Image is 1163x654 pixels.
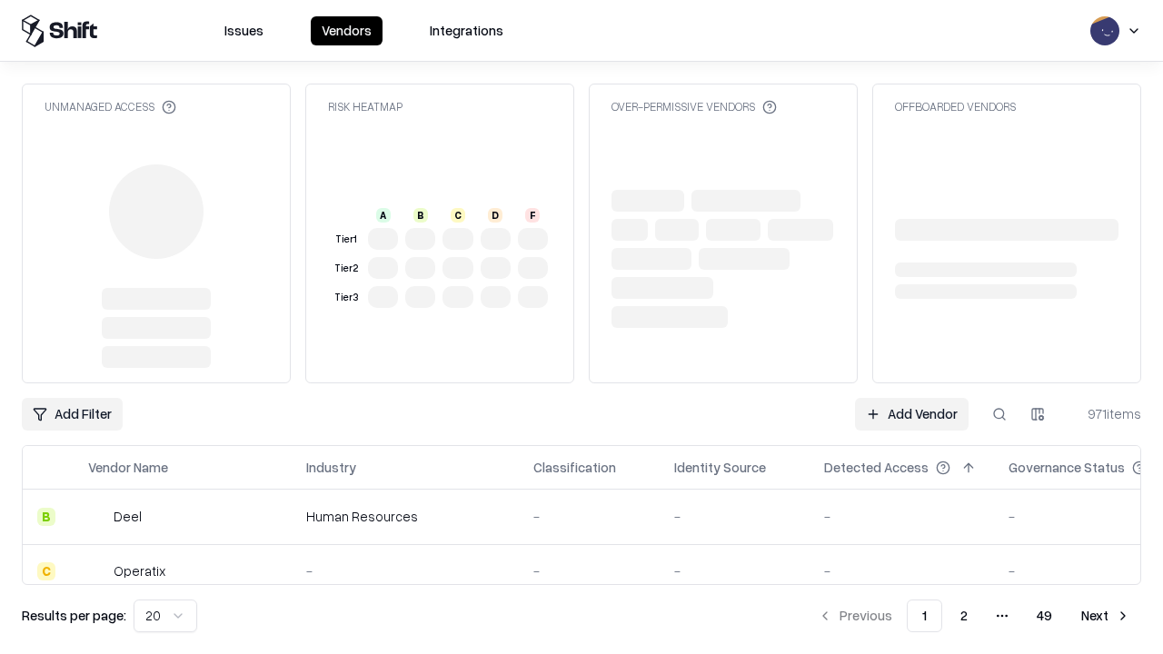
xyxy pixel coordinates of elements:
div: Tier 2 [332,261,361,276]
div: - [824,507,979,526]
div: A [376,208,391,223]
div: B [37,508,55,526]
img: Deel [88,508,106,526]
div: Industry [306,458,356,477]
button: Next [1070,599,1141,632]
div: - [533,507,645,526]
div: Risk Heatmap [328,99,403,114]
div: Vendor Name [88,458,168,477]
button: 2 [946,599,982,632]
div: - [533,561,645,580]
div: Identity Source [674,458,766,477]
div: Detected Access [824,458,929,477]
button: 1 [907,599,942,632]
div: F [525,208,540,223]
div: Deel [114,507,142,526]
div: 971 items [1069,404,1141,423]
div: Classification [533,458,616,477]
div: Operatix [114,561,165,580]
div: - [674,561,795,580]
div: D [488,208,502,223]
button: 49 [1022,599,1067,632]
div: Tier 1 [332,232,361,247]
button: Vendors [311,16,383,45]
div: C [37,562,55,580]
nav: pagination [807,599,1141,632]
div: Offboarded Vendors [895,99,1016,114]
p: Results per page: [22,606,126,625]
div: Human Resources [306,507,504,526]
button: Add Filter [22,398,123,431]
div: - [306,561,504,580]
button: Integrations [419,16,514,45]
button: Issues [214,16,274,45]
a: Add Vendor [855,398,969,431]
img: Operatix [88,562,106,580]
div: Governance Status [1009,458,1125,477]
div: Unmanaged Access [45,99,176,114]
div: Over-Permissive Vendors [611,99,777,114]
div: C [451,208,465,223]
div: - [674,507,795,526]
div: B [413,208,428,223]
div: - [824,561,979,580]
div: Tier 3 [332,290,361,305]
